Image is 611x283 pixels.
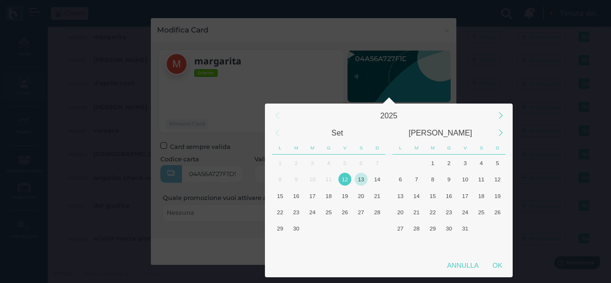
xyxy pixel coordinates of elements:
div: Mercoledì, Ottobre 1 [425,155,441,171]
div: Venerdì [457,141,474,155]
div: Martedì, Ottobre 21 [409,204,425,220]
div: Venerdì, Ottobre 31 [457,220,473,237]
div: 23 [290,206,303,219]
div: Domenica, Ottobre 5 [489,155,506,171]
div: 25 [322,206,335,219]
div: 20 [355,189,368,202]
div: Domenica, Settembre 14 [369,171,385,188]
div: Sabato [473,141,489,155]
div: Mercoledì [305,141,321,155]
div: Sabato, Novembre 1 [473,220,489,237]
div: 9 [442,173,455,186]
div: 15 [426,189,439,202]
div: 18 [475,189,488,202]
div: Mercoledì, Ottobre 22 [425,204,441,220]
div: 24 [306,206,319,219]
div: Lunedì, Settembre 29 [272,220,288,237]
div: Giovedì, Ottobre 2 [441,155,457,171]
div: Domenica, Settembre 7 [369,155,385,171]
div: Giovedì, Ottobre 30 [441,220,457,237]
div: Domenica, Ottobre 12 [369,237,385,253]
div: Lunedì, Settembre 1 [272,155,288,171]
div: Giovedì, Settembre 4 [321,155,337,171]
div: 6 [394,173,407,186]
div: Martedì, Ottobre 7 [288,237,305,253]
div: Mercoledì, Settembre 3 [305,155,321,171]
div: 23 [442,206,455,219]
div: 29 [274,222,286,235]
div: Lunedì, Settembre 15 [272,188,288,204]
div: Mercoledì, Novembre 5 [425,237,441,253]
div: Mercoledì, Settembre 10 [305,171,321,188]
div: 7 [410,173,423,186]
div: 28 [371,206,384,219]
div: 6 [355,157,368,169]
div: 31 [459,222,472,235]
div: 21 [410,206,423,219]
div: Venerdì, Novembre 7 [457,237,473,253]
div: 2 [290,157,303,169]
div: Oggi, Venerdì, Settembre 12 [337,171,353,188]
div: 5 [491,157,504,169]
div: Sabato, Ottobre 11 [353,237,369,253]
div: 28 [410,222,423,235]
div: Giovedì, Ottobre 9 [321,237,337,253]
div: Lunedì, Novembre 3 [392,237,409,253]
div: 14 [371,173,384,186]
div: Mercoledì, Settembre 17 [305,188,321,204]
div: 20 [394,206,407,219]
div: Martedì [288,141,305,155]
div: 4 [322,157,335,169]
div: Mercoledì, Ottobre 15 [425,188,441,204]
div: Venerdì, Ottobre 10 [337,237,353,253]
div: Mercoledì [425,141,441,155]
div: Sabato [353,141,369,155]
div: Giovedì, Ottobre 2 [321,220,337,237]
div: Lunedì, Ottobre 20 [392,204,409,220]
div: 19 [338,189,351,202]
div: Venerdì, Ottobre 3 [457,155,473,171]
div: Sabato, Ottobre 25 [473,204,489,220]
div: Settembre [286,124,389,141]
div: Annulla [440,257,485,274]
div: 4 [475,157,488,169]
div: 29 [426,222,439,235]
div: Mercoledì, Ottobre 8 [305,237,321,253]
div: Martedì, Settembre 16 [288,188,305,204]
div: 11 [322,173,335,186]
span: Assistenza [28,8,63,15]
div: Sabato, Settembre 20 [353,188,369,204]
div: 12 [491,173,504,186]
div: Sabato, Ottobre 4 [473,155,489,171]
div: Sabato, Settembre 13 [353,171,369,188]
div: Giovedì, Ottobre 9 [441,171,457,188]
div: Martedì, Settembre 30 [409,155,425,171]
div: 22 [274,206,286,219]
div: Sabato, Ottobre 18 [473,188,489,204]
div: Venerdì, Settembre 19 [337,188,353,204]
div: 8 [274,173,286,186]
div: Lunedì, Settembre 29 [392,155,409,171]
div: 13 [355,173,368,186]
div: 15 [274,189,286,202]
div: Next Year [490,105,511,126]
div: Domenica, Ottobre 12 [489,171,506,188]
div: Giovedì, Settembre 18 [321,188,337,204]
div: 11 [475,173,488,186]
div: Domenica, Ottobre 26 [489,204,506,220]
div: 18 [322,189,335,202]
div: 10 [306,173,319,186]
div: Sabato, Novembre 8 [473,237,489,253]
div: 14 [410,189,423,202]
div: Domenica [489,141,506,155]
div: Giovedì, Settembre 11 [321,171,337,188]
div: Mercoledì, Settembre 24 [305,204,321,220]
div: Domenica, Ottobre 5 [369,220,385,237]
div: Giovedì [321,141,337,155]
div: Martedì, Settembre 23 [288,204,305,220]
div: 3 [459,157,472,169]
div: 21 [371,189,384,202]
div: Domenica, Settembre 21 [369,188,385,204]
div: Martedì, Settembre 2 [288,155,305,171]
div: Lunedì, Settembre 22 [272,204,288,220]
